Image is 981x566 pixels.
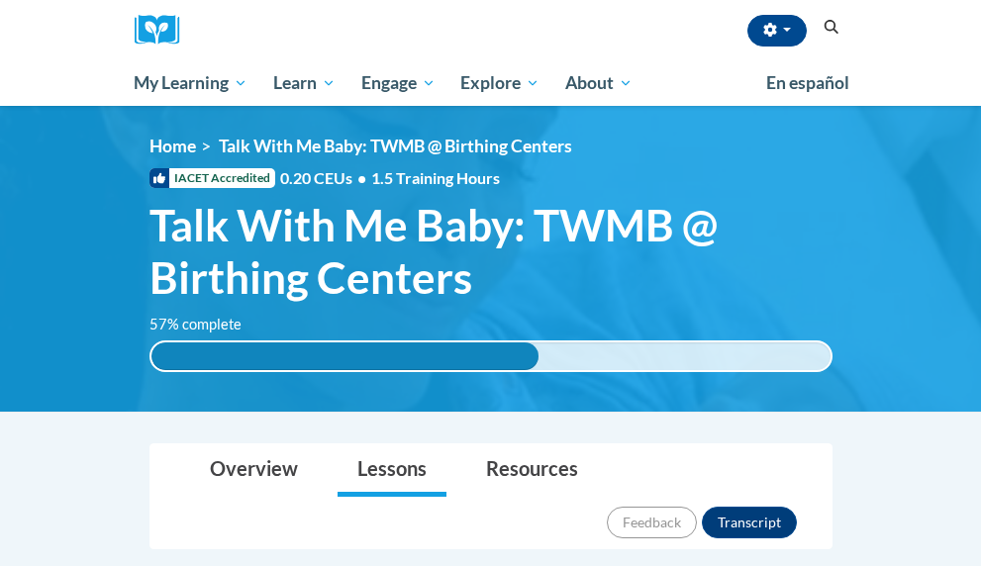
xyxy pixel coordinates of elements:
[338,444,446,497] a: Lessons
[280,167,371,189] span: 0.20 CEUs
[273,71,336,95] span: Learn
[361,71,436,95] span: Engage
[371,168,500,187] span: 1.5 Training Hours
[552,60,645,106] a: About
[149,314,263,335] label: 57% complete
[747,15,807,47] button: Account Settings
[122,60,261,106] a: My Learning
[149,136,196,156] a: Home
[348,60,448,106] a: Engage
[357,168,366,187] span: •
[817,16,846,40] button: Search
[190,444,318,497] a: Overview
[135,15,194,46] img: Logo brand
[149,168,275,188] span: IACET Accredited
[134,71,247,95] span: My Learning
[565,71,633,95] span: About
[460,71,540,95] span: Explore
[702,507,797,538] button: Transcript
[766,72,849,93] span: En español
[753,62,862,104] a: En español
[260,60,348,106] a: Learn
[151,342,539,370] div: 57% complete
[135,15,194,46] a: Cox Campus
[466,444,598,497] a: Resources
[149,199,833,304] span: Talk With Me Baby: TWMB @ Birthing Centers
[447,60,552,106] a: Explore
[120,60,862,106] div: Main menu
[219,136,572,156] span: Talk With Me Baby: TWMB @ Birthing Centers
[607,507,697,538] button: Feedback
